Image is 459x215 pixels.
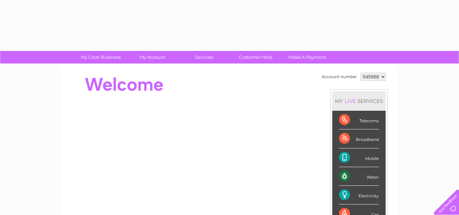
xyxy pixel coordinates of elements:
div: LIVE [343,98,357,104]
div: Electricity [339,186,379,204]
div: Broadband [339,129,379,148]
a: Make A Payment [279,51,335,64]
a: My Clear Business [73,51,129,64]
td: Account number [320,71,359,83]
a: My Account [124,51,180,64]
a: Services [176,51,232,64]
div: Telecoms [339,111,379,129]
div: Water [339,167,379,186]
a: Customer Help [228,51,284,64]
div: MY SERVICES [332,91,386,111]
div: Mobile [339,148,379,167]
